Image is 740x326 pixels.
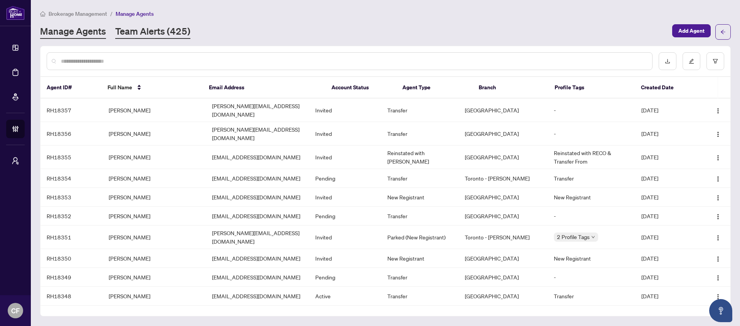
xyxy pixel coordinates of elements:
[548,99,636,122] td: -
[115,25,190,39] a: Team Alerts (425)
[103,99,206,122] td: [PERSON_NAME]
[381,145,459,169] td: Reinstated with [PERSON_NAME]
[381,122,459,145] td: Transfer
[381,287,459,306] td: Transfer
[6,6,25,20] img: logo
[309,249,382,268] td: Invited
[712,104,724,116] button: Logo
[459,249,547,268] td: [GEOGRAPHIC_DATA]
[309,122,382,145] td: Invited
[712,231,724,243] button: Logo
[459,188,547,207] td: [GEOGRAPHIC_DATA]
[635,188,697,207] td: [DATE]
[116,10,154,17] span: Manage Agents
[203,77,325,99] th: Email Address
[548,145,636,169] td: Reinstated with RECO & Transfer From
[712,271,724,283] button: Logo
[309,145,382,169] td: Invited
[473,77,548,99] th: Branch
[548,287,636,306] td: Transfer
[381,268,459,287] td: Transfer
[103,145,206,169] td: [PERSON_NAME]
[309,287,382,306] td: Active
[635,169,697,188] td: [DATE]
[712,172,724,184] button: Logo
[40,99,103,122] td: RH18357
[40,306,103,324] td: RH18347
[12,157,19,165] span: user-switch
[40,122,103,145] td: RH18356
[11,305,20,316] span: CF
[40,25,106,39] a: Manage Agents
[715,235,721,241] img: Logo
[103,268,206,287] td: [PERSON_NAME]
[40,77,101,99] th: Agent ID#
[712,127,724,140] button: Logo
[103,207,206,226] td: [PERSON_NAME]
[40,249,103,268] td: RH18350
[206,188,309,207] td: [EMAIL_ADDRESS][DOMAIN_NAME]
[381,169,459,188] td: Transfer
[40,287,103,306] td: RH18348
[459,306,547,324] td: [GEOGRAPHIC_DATA]
[548,207,636,226] td: -
[715,256,721,262] img: Logo
[325,77,396,99] th: Account Status
[591,235,595,239] span: down
[101,77,203,99] th: Full Name
[557,232,590,241] span: 2 Profile Tags
[459,226,547,249] td: Toronto - [PERSON_NAME]
[459,268,547,287] td: [GEOGRAPHIC_DATA]
[40,268,103,287] td: RH18349
[715,195,721,201] img: Logo
[635,99,697,122] td: [DATE]
[635,287,697,306] td: [DATE]
[40,207,103,226] td: RH18352
[712,151,724,163] button: Logo
[712,210,724,222] button: Logo
[108,83,132,92] span: Full Name
[635,306,697,324] td: [DATE]
[635,122,697,145] td: [DATE]
[309,169,382,188] td: Pending
[548,249,636,268] td: New Registrant
[548,306,636,324] td: -
[396,77,472,99] th: Agent Type
[706,52,724,70] button: filter
[309,207,382,226] td: Pending
[103,249,206,268] td: [PERSON_NAME]
[381,306,459,324] td: Prodigy - Other
[672,24,711,37] button: Add Agent
[720,29,726,35] span: arrow-left
[712,252,724,264] button: Logo
[309,268,382,287] td: Pending
[381,226,459,249] td: Parked (New Registrant)
[715,155,721,161] img: Logo
[309,99,382,122] td: Invited
[712,191,724,203] button: Logo
[635,145,697,169] td: [DATE]
[40,169,103,188] td: RH18354
[206,169,309,188] td: [EMAIL_ADDRESS][DOMAIN_NAME]
[206,306,309,324] td: [EMAIL_ADDRESS][DOMAIN_NAME]
[683,52,700,70] button: edit
[635,226,697,249] td: [DATE]
[459,122,547,145] td: [GEOGRAPHIC_DATA]
[103,188,206,207] td: [PERSON_NAME]
[206,122,309,145] td: [PERSON_NAME][EMAIL_ADDRESS][DOMAIN_NAME]
[381,99,459,122] td: Transfer
[548,77,635,99] th: Profile Tags
[40,11,45,17] span: home
[635,249,697,268] td: [DATE]
[309,306,382,324] td: Invited
[635,268,697,287] td: [DATE]
[548,188,636,207] td: New Registrant
[309,226,382,249] td: Invited
[548,169,636,188] td: Transfer
[40,145,103,169] td: RH18355
[713,59,718,64] span: filter
[709,299,732,322] button: Open asap
[665,59,670,64] span: download
[49,10,107,17] span: Brokerage Management
[206,226,309,249] td: [PERSON_NAME][EMAIL_ADDRESS][DOMAIN_NAME]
